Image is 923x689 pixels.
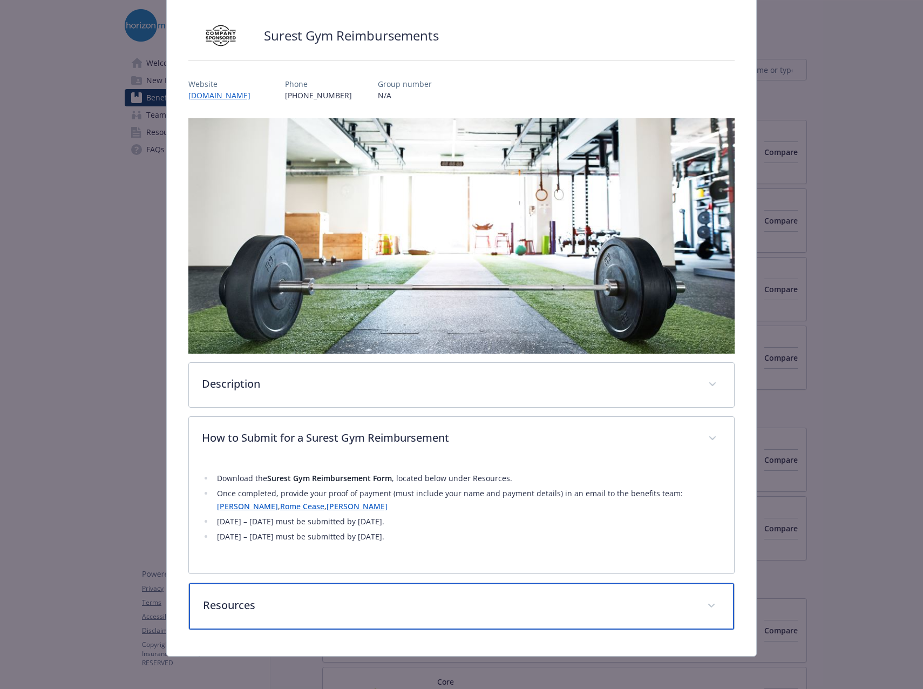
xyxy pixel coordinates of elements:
p: N/A [378,90,432,101]
p: Phone [285,78,352,90]
p: [PHONE_NUMBER] [285,90,352,101]
li: [DATE] – [DATE] must be submitted by [DATE]. [214,530,721,543]
li: Download the , located below under Resources. [214,472,721,485]
li: [DATE] – [DATE] must be submitted by [DATE]. [214,515,721,528]
div: How to Submit for a Surest Gym Reimbursement [189,461,734,573]
div: Resources [189,583,734,630]
div: Description [189,363,734,407]
a: Rome Cease [280,501,324,511]
p: How to Submit for a Surest Gym Reimbursement [202,430,695,446]
div: How to Submit for a Surest Gym Reimbursement [189,417,734,461]
li: Once completed, provide your proof of payment (must include your name and payment details) in an ... [214,487,721,513]
img: banner [188,118,735,354]
a: [DOMAIN_NAME] [188,90,259,100]
a: [PERSON_NAME] [327,501,388,511]
p: Website [188,78,259,90]
p: Group number [378,78,432,90]
a: [PERSON_NAME] [217,501,278,511]
strong: Surest Gym Reimbursement Form [267,473,392,483]
img: Company Sponsored [188,19,253,52]
h2: Surest Gym Reimbursements [264,26,439,45]
p: Resources [203,597,694,613]
p: Description [202,376,695,392]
